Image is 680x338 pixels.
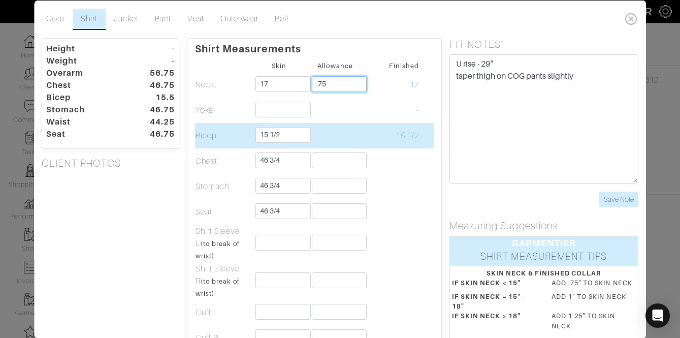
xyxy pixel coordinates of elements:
[195,299,251,325] td: Cuff L
[135,79,182,91] dt: 46.75
[39,42,135,54] dt: Height
[444,278,544,291] dt: IF SKIN NECK < 15"
[195,122,251,148] td: Bicep
[396,131,419,140] span: 15 1/2
[196,239,240,259] small: (to break of wrist)
[147,8,180,29] a: Pant
[195,38,434,54] p: Shirt Measurements
[267,8,298,29] a: Belt
[106,8,147,29] a: Jacket
[39,79,135,91] dt: Chest
[410,80,419,89] span: 17
[195,97,251,122] td: Yoke
[195,224,251,262] td: Shirt Sleeve L
[544,292,643,307] dd: ADD 1" TO SKIN NECK
[39,54,135,67] dt: Weight
[452,268,636,278] div: SKIN NECK & FINISHED COLLAR
[449,38,638,50] h5: FIT NOTES
[450,236,638,249] div: GARMENTIER
[135,128,182,140] dt: 46.75
[42,157,179,169] h5: CLIENT PHOTOS
[195,173,251,199] td: Stomach
[135,115,182,128] dt: 44.25
[645,303,670,328] div: Open Intercom Messenger
[135,91,182,103] dt: 15.5
[195,148,251,173] td: Chest
[444,311,544,334] dt: IF SKIN NECK > 18"
[39,91,135,103] dt: Bicep
[416,105,419,114] span: -
[599,191,638,207] input: Save Note
[39,103,135,115] dt: Stomach
[196,277,240,297] small: (to break of wrist)
[135,103,182,115] dt: 46.75
[212,8,267,29] a: Outerwear
[39,67,135,79] dt: Overarm
[318,62,353,69] small: Allowance
[195,262,251,299] td: Shirt Sleeve R
[135,67,182,79] dt: 56.75
[444,292,544,311] dt: IF SKIN NECK = 15" - 18"
[195,72,251,97] td: Neck
[272,62,286,69] small: Skin
[38,8,73,29] a: Core
[195,199,251,224] td: Seat
[135,54,182,67] dt: -
[39,115,135,128] dt: Waist
[73,8,106,29] a: Shirt
[180,8,212,29] a: Vest
[449,219,638,231] h5: Measuring Suggestions
[450,249,638,266] div: SHIRT MEASUREMENT TIPS
[544,278,643,287] dd: ADD .75" TO SKIN NECK
[39,128,135,140] dt: Seat
[390,62,419,69] small: Finished
[544,311,643,330] dd: ADD 1.25" TO SKIN NECK
[135,42,182,54] dt: -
